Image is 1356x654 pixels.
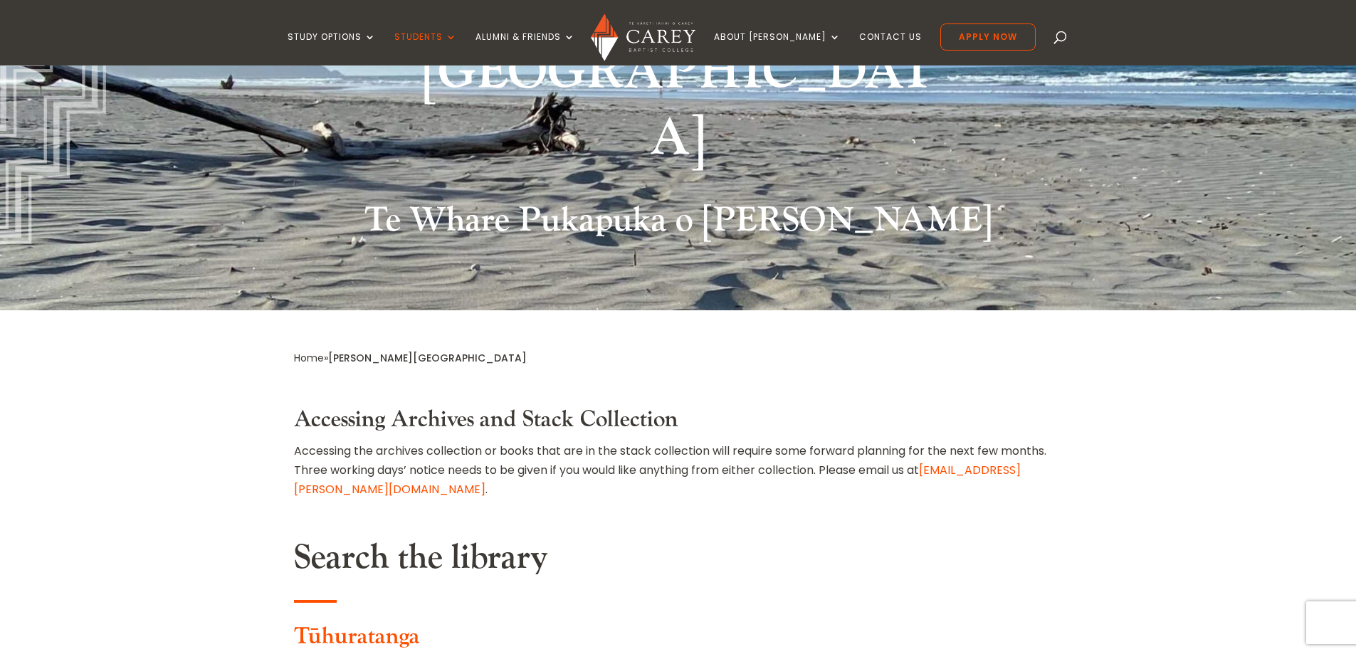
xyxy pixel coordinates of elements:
a: Home [294,351,324,365]
a: Contact Us [859,32,922,65]
span: [PERSON_NAME][GEOGRAPHIC_DATA] [328,351,527,365]
h2: Search the library [294,537,1063,586]
span: » [294,351,527,365]
a: About [PERSON_NAME] [714,32,841,65]
p: Accessing the archives collection or books that are in the stack collection will require some for... [294,441,1063,500]
a: Students [394,32,457,65]
h3: Accessing Archives and Stack Collection [294,406,1063,441]
a: Alumni & Friends [475,32,575,65]
h2: Te Whare Pukapuka o [PERSON_NAME] [294,200,1063,248]
img: Carey Baptist College [591,14,695,61]
a: Apply Now [940,23,1036,51]
a: Study Options [288,32,376,65]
